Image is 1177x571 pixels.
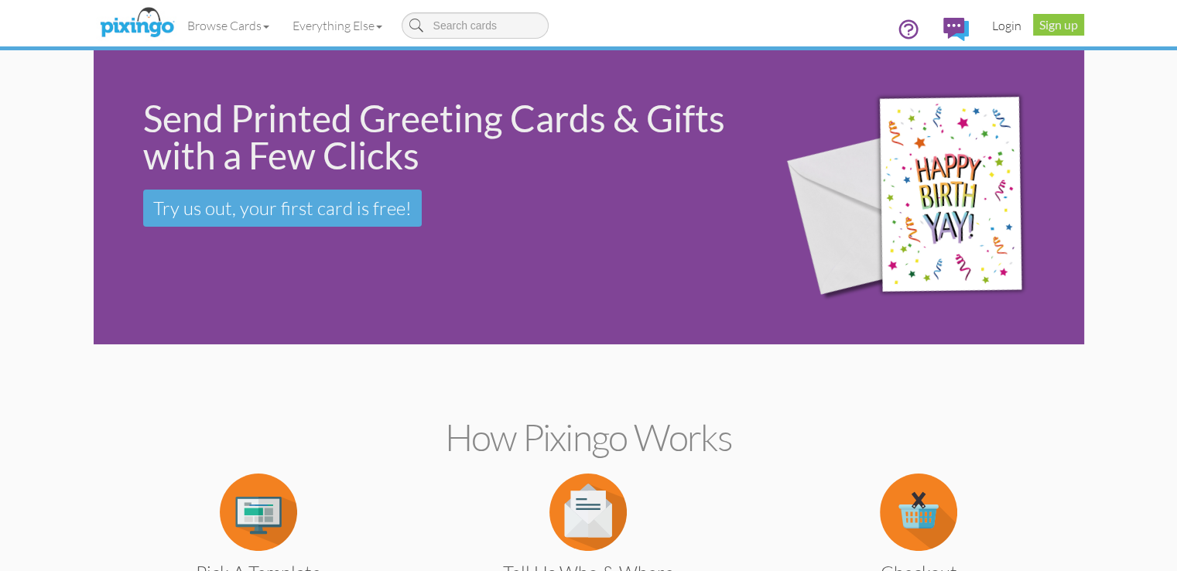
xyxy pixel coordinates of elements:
[980,6,1033,45] a: Login
[880,474,957,551] img: item.alt
[153,197,412,220] span: Try us out, your first card is free!
[762,54,1079,341] img: 942c5090-71ba-4bfc-9a92-ca782dcda692.png
[943,18,969,41] img: comments.svg
[220,474,297,551] img: item.alt
[549,474,627,551] img: item.alt
[176,6,281,45] a: Browse Cards
[121,417,1057,458] h2: How Pixingo works
[143,190,422,227] a: Try us out, your first card is free!
[143,100,741,174] div: Send Printed Greeting Cards & Gifts with a Few Clicks
[402,12,549,39] input: Search cards
[281,6,394,45] a: Everything Else
[1033,14,1084,36] a: Sign up
[96,4,178,43] img: pixingo logo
